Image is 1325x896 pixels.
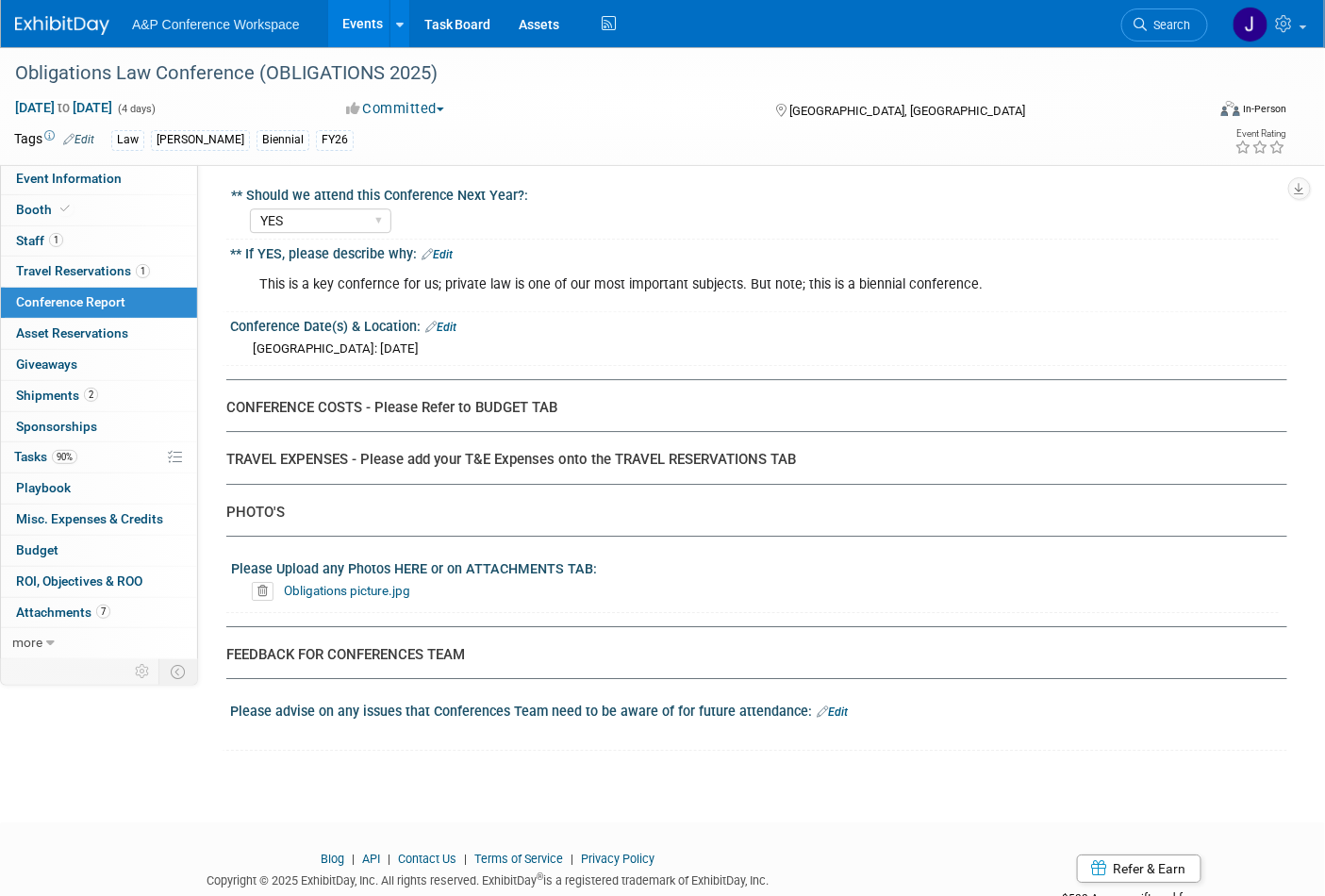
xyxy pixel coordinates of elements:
[16,573,142,589] span: ROI, Objectives & ROO
[16,542,58,557] span: Budget
[84,388,98,402] span: 2
[1235,129,1286,139] div: Event Rating
[16,388,98,403] span: Shipments
[16,171,122,186] span: Event Information
[14,129,94,151] td: Tags
[425,321,456,334] a: Edit
[8,57,1179,91] div: Obligations Law Conference (OBLIGATIONS 2025)
[116,103,156,115] span: (4 days)
[230,697,1287,722] div: Please advise on any issues that Conferences Team need to be aware of for future attendance:
[60,204,70,214] i: Booth reservation complete
[12,635,42,650] span: more
[16,357,77,372] span: Giveaways
[226,503,1273,523] div: PHOTO'S
[1,412,197,442] a: Sponsorships
[253,340,1273,358] div: [GEOGRAPHIC_DATA]: [DATE]
[1077,855,1201,883] a: Refer & Earn
[230,312,1287,337] div: Conference Date(s) & Location:
[226,398,1273,418] div: CONFERENCE COSTS - Please Refer to BUDGET TAB
[789,104,1025,118] span: [GEOGRAPHIC_DATA], [GEOGRAPHIC_DATA]
[460,852,472,866] span: |
[246,266,1083,304] div: This is a key confernce for us; private law is one of our most important subjects. But note; this...
[132,17,300,32] span: A&P Conference Workspace
[1,288,197,318] a: Conference Report
[52,450,77,464] span: 90%
[316,130,354,150] div: FY26
[363,852,381,866] a: API
[231,555,1279,578] div: Please Upload any Photos HERE or on ATTACHMENTS TAB:
[340,99,452,119] button: Committed
[1,536,197,566] a: Budget
[14,99,113,116] span: [DATE] [DATE]
[1121,8,1208,41] a: Search
[1,598,197,628] a: Attachments7
[1,350,197,380] a: Giveaways
[1,442,197,473] a: Tasks90%
[16,419,97,434] span: Sponsorships
[475,852,564,866] a: Terms of Service
[257,130,309,150] div: Biennial
[159,659,198,684] td: Toggle Event Tabs
[14,449,77,464] span: Tasks
[1,628,197,658] a: more
[16,202,74,217] span: Booth
[1,567,197,597] a: ROI, Objectives & ROO
[126,659,159,684] td: Personalize Event Tab Strip
[226,450,1273,470] div: TRAVEL EXPENSES - Please add your T&E Expenses onto the TRAVEL RESERVATIONS TAB
[1147,18,1190,32] span: Search
[1,164,197,194] a: Event Information
[567,852,579,866] span: |
[322,852,345,866] a: Blog
[582,852,655,866] a: Privacy Policy
[422,248,453,261] a: Edit
[15,16,109,35] img: ExhibitDay
[226,645,1273,665] div: FEEDBACK FOR CONFERENCES TEAM
[111,130,144,150] div: Law
[399,852,457,866] a: Contact Us
[55,100,73,115] span: to
[1243,102,1287,116] div: In-Person
[231,181,1279,205] div: ** Should we attend this Conference Next Year?:
[384,852,396,866] span: |
[1,226,197,257] a: Staff1
[49,233,63,247] span: 1
[136,264,150,278] span: 1
[252,585,281,598] a: Delete attachment?
[1,505,197,535] a: Misc. Expenses & Credits
[1,319,197,349] a: Asset Reservations
[1099,98,1287,126] div: Event Format
[1,195,197,225] a: Booth
[230,240,1287,264] div: ** If YES, please describe why:
[284,583,410,598] a: Obligations picture.jpg
[16,263,150,278] span: Travel Reservations
[348,852,360,866] span: |
[1233,7,1268,42] img: Jennifer Howell
[1,257,197,287] a: Travel Reservations1
[16,233,63,248] span: Staff
[16,294,125,309] span: Conference Report
[14,868,962,889] div: Copyright © 2025 ExhibitDay, Inc. All rights reserved. ExhibitDay is a registered trademark of Ex...
[1221,101,1240,116] img: Format-Inperson.png
[151,130,250,150] div: [PERSON_NAME]
[63,133,94,146] a: Edit
[817,705,848,719] a: Edit
[1,381,197,411] a: Shipments2
[96,605,110,619] span: 7
[538,871,544,882] sup: ®
[16,325,128,340] span: Asset Reservations
[16,480,71,495] span: Playbook
[16,605,110,620] span: Attachments
[1,473,197,504] a: Playbook
[16,511,163,526] span: Misc. Expenses & Credits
